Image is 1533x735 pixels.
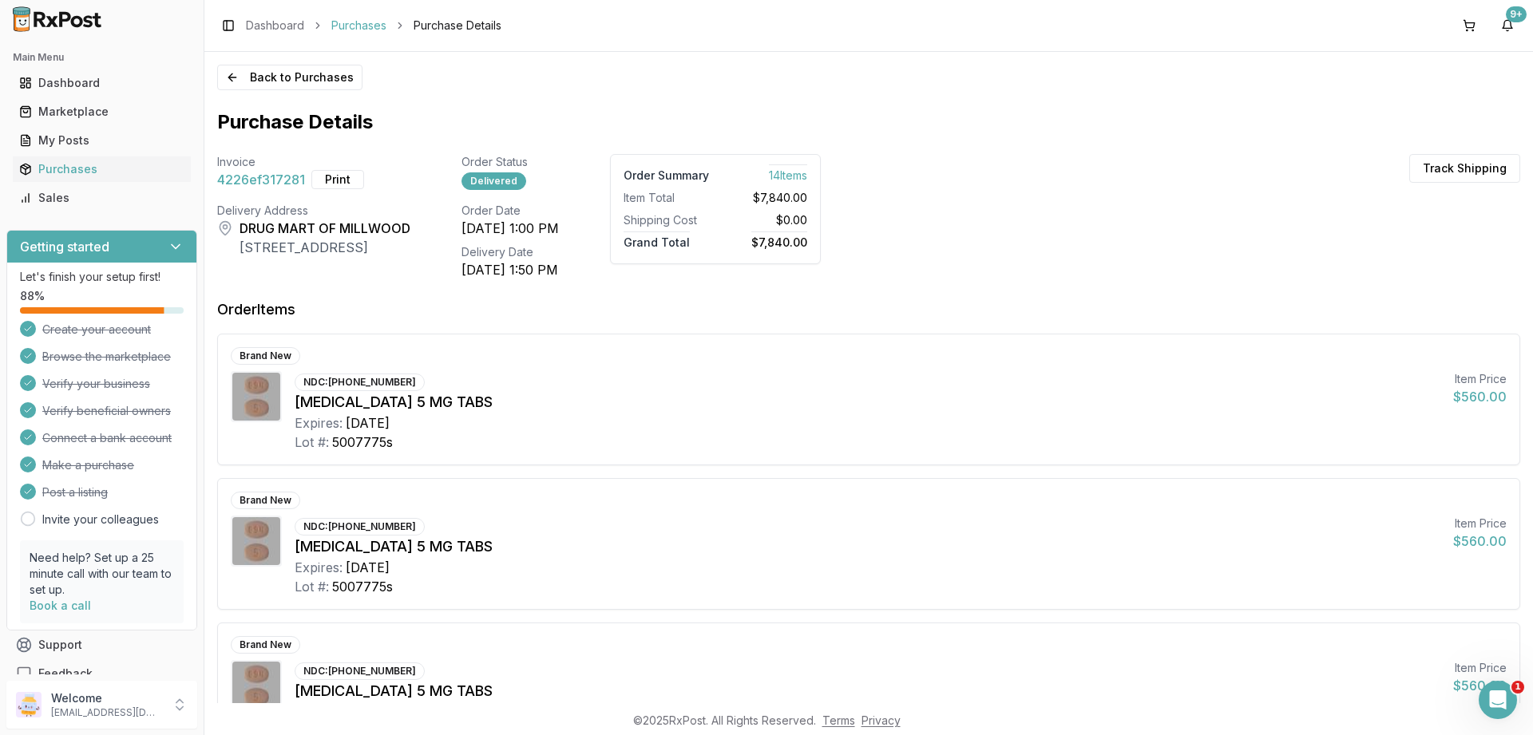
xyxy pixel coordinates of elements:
[295,413,343,433] div: Expires:
[1409,154,1520,183] button: Track Shipping
[1453,387,1507,406] div: $560.00
[751,231,807,249] span: $7,840.00
[461,154,559,170] div: Order Status
[1453,371,1507,387] div: Item Price
[240,219,410,238] div: DRUG MART OF MILLWOOD
[13,184,191,212] a: Sales
[13,51,191,64] h2: Main Menu
[19,132,184,148] div: My Posts
[822,713,855,727] a: Terms
[624,168,709,184] div: Order Summary
[38,666,93,682] span: Feedback
[1453,516,1507,531] div: Item Price
[20,237,109,256] h3: Getting started
[295,558,343,577] div: Expires:
[1495,13,1520,38] button: 9+
[6,185,197,211] button: Sales
[6,6,109,32] img: RxPost Logo
[42,376,150,392] span: Verify your business
[1453,676,1507,695] div: $560.00
[332,433,393,452] div: 5007775s
[13,69,191,97] a: Dashboard
[769,164,807,182] span: 14 Item s
[6,659,197,688] button: Feedback
[42,349,171,365] span: Browse the marketplace
[231,492,300,509] div: Brand New
[42,403,171,419] span: Verify beneficial owners
[13,155,191,184] a: Purchases
[19,161,184,177] div: Purchases
[19,75,184,91] div: Dashboard
[461,172,526,190] div: Delivered
[624,190,709,206] div: Item Total
[42,484,108,500] span: Post a listing
[246,18,304,34] a: Dashboard
[295,535,1440,558] div: [MEDICAL_DATA] 5 MG TABS
[240,238,410,257] div: [STREET_ADDRESS]
[217,65,362,90] button: Back to Purchases
[19,104,184,120] div: Marketplace
[1479,681,1517,719] iframe: Intercom live chat
[6,99,197,124] button: Marketplace
[295,391,1440,413] div: [MEDICAL_DATA] 5 MG TABS
[51,706,162,719] p: [EMAIL_ADDRESS][DOMAIN_NAME]
[13,97,191,126] a: Marketplace
[232,662,280,709] img: Eliquis 5 MG TABS
[346,413,390,433] div: [DATE]
[217,154,410,170] div: Invoice
[42,512,159,528] a: Invite your colleagues
[246,18,501,34] nav: breadcrumb
[1453,531,1507,551] div: $560.00
[722,190,807,206] div: $7,840.00
[332,577,393,596] div: 5007775s
[231,636,300,654] div: Brand New
[231,347,300,365] div: Brand New
[295,433,329,452] div: Lot #:
[51,690,162,706] p: Welcome
[217,170,305,189] span: 4226ef317281
[295,518,425,535] div: NDC: [PHONE_NUMBER]
[6,128,197,153] button: My Posts
[19,190,184,206] div: Sales
[232,517,280,565] img: Eliquis 5 MG TABS
[624,212,709,228] div: Shipping Cost
[461,203,559,219] div: Order Date
[16,692,42,717] img: User avatar
[461,219,559,238] div: [DATE] 1:00 PM
[20,288,45,304] span: 88 %
[331,18,386,34] a: Purchases
[217,298,295,321] div: Order Items
[217,109,1520,135] h1: Purchase Details
[1453,660,1507,676] div: Item Price
[20,269,184,285] p: Let's finish your setup first!
[624,231,690,249] span: Grand Total
[461,260,559,279] div: [DATE] 1:50 PM
[6,156,197,182] button: Purchases
[232,373,280,421] img: Eliquis 5 MG TABS
[1506,6,1527,22] div: 9+
[30,599,91,612] a: Book a call
[346,702,390,721] div: [DATE]
[42,457,134,473] span: Make a purchase
[862,713,901,727] a: Privacy
[295,577,329,596] div: Lot #:
[6,70,197,96] button: Dashboard
[295,680,1440,702] div: [MEDICAL_DATA] 5 MG TABS
[461,244,559,260] div: Delivery Date
[42,430,172,446] span: Connect a bank account
[295,702,343,721] div: Expires:
[13,126,191,155] a: My Posts
[6,630,197,659] button: Support
[1511,681,1524,694] span: 1
[295,662,425,680] div: NDC: [PHONE_NUMBER]
[217,203,410,219] div: Delivery Address
[311,170,364,189] button: Print
[722,212,807,228] div: $0.00
[42,322,151,338] span: Create your account
[346,558,390,577] div: [DATE]
[30,550,174,598] p: Need help? Set up a 25 minute call with our team to set up.
[295,373,425,391] div: NDC: [PHONE_NUMBER]
[414,18,501,34] span: Purchase Details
